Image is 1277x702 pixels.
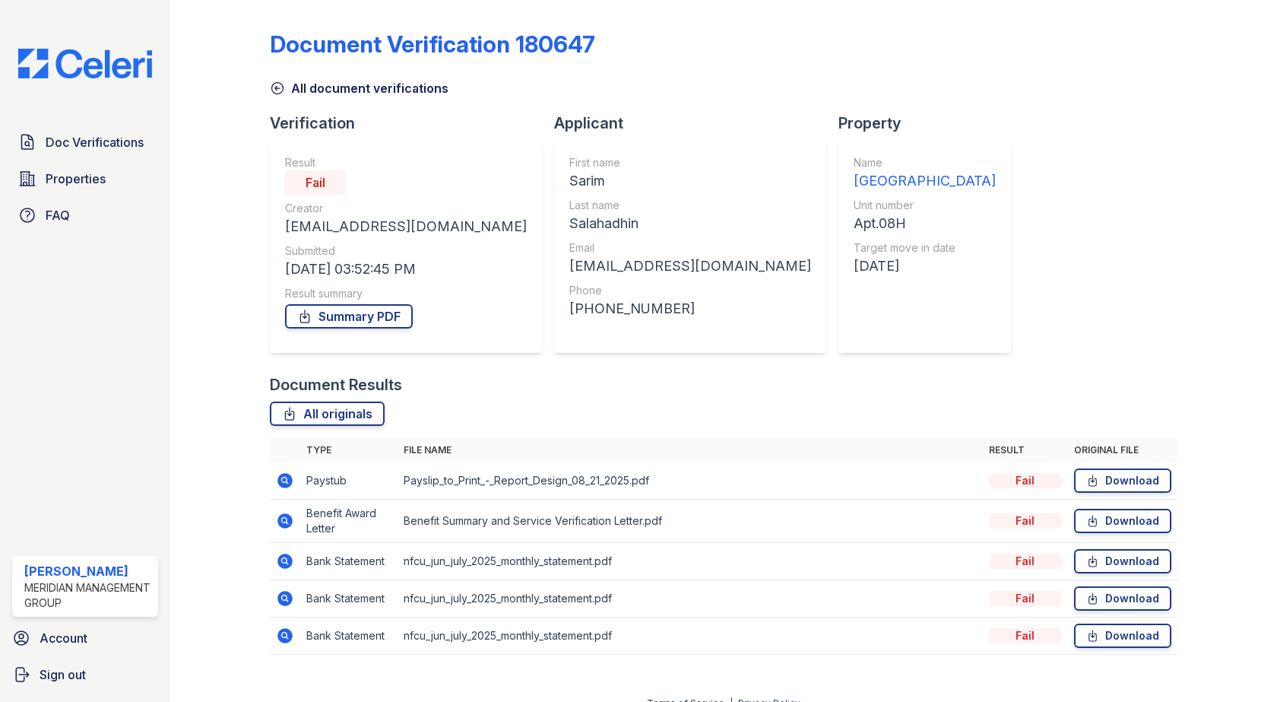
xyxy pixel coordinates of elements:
a: Summary PDF [285,304,413,329]
div: [PHONE_NUMBER] [569,298,811,319]
div: Fail [989,591,1062,606]
span: Properties [46,170,106,188]
a: Doc Verifications [12,127,158,157]
div: [PERSON_NAME] [24,562,152,580]
th: Result [983,438,1068,462]
div: [EMAIL_ADDRESS][DOMAIN_NAME] [285,216,527,237]
a: Sign out [6,659,164,690]
a: Download [1074,469,1171,493]
td: nfcu_jun_july_2025_monthly_statement.pdf [398,618,982,655]
div: First name [569,155,811,170]
td: nfcu_jun_july_2025_monthly_statement.pdf [398,580,982,618]
div: Sarim [569,170,811,192]
span: Sign out [40,665,86,684]
div: Verification [270,113,554,134]
div: Applicant [554,113,838,134]
td: Payslip_to_Print_-_Report_Design_08_21_2025.pdf [398,462,982,500]
a: Download [1074,586,1171,611]
td: Bank Statement [300,618,398,655]
th: Type [300,438,398,462]
div: [EMAIL_ADDRESS][DOMAIN_NAME] [569,256,811,277]
td: Benefit Award Letter [300,500,398,543]
a: All document verifications [270,79,448,97]
div: Fail [989,513,1062,529]
a: Properties [12,164,158,194]
td: Bank Statement [300,543,398,580]
div: Meridian Management Group [24,580,152,611]
a: Download [1074,624,1171,648]
td: Bank Statement [300,580,398,618]
div: Last name [569,198,811,213]
span: FAQ [46,206,70,224]
span: Doc Verifications [46,133,144,151]
img: CE_Logo_Blue-a8612792a0a2168367f1c8372b55b34899dd931a85d93a1a3d3e32e68fde9ad4.png [6,49,164,78]
td: Paystub [300,462,398,500]
a: Account [6,623,164,653]
div: [DATE] [854,256,996,277]
div: Name [854,155,996,170]
div: Result [285,155,527,170]
div: Target move in date [854,240,996,256]
div: Fail [285,170,346,195]
div: Fail [989,554,1062,569]
div: Phone [569,283,811,298]
a: Download [1074,549,1171,573]
th: File name [398,438,982,462]
div: Fail [989,628,1062,643]
div: Submitted [285,243,527,259]
div: Email [569,240,811,256]
a: FAQ [12,200,158,230]
a: Name [GEOGRAPHIC_DATA] [854,155,996,192]
a: All originals [270,402,385,426]
div: Fail [989,473,1062,488]
div: Salahadhin [569,213,811,234]
span: Account [40,629,87,647]
div: Apt.08H [854,213,996,234]
th: Original file [1068,438,1177,462]
div: [DATE] 03:52:45 PM [285,259,527,280]
div: [GEOGRAPHIC_DATA] [854,170,996,192]
div: Unit number [854,198,996,213]
td: nfcu_jun_july_2025_monthly_statement.pdf [398,543,982,580]
div: Document Verification 180647 [270,30,595,58]
div: Creator [285,201,527,216]
td: Benefit Summary and Service Verification Letter.pdf [398,500,982,543]
div: Property [838,113,1023,134]
div: Document Results [270,374,402,395]
a: Download [1074,509,1171,533]
div: Result summary [285,286,527,301]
